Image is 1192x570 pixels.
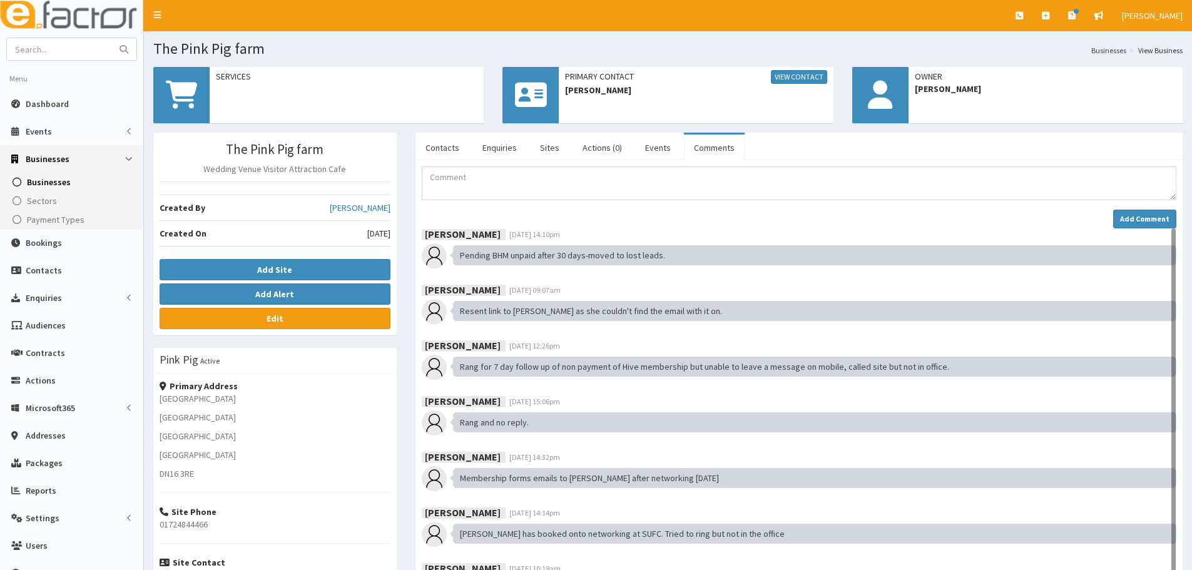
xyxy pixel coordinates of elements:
b: Add Site [257,264,292,275]
span: Contracts [26,347,65,359]
a: Events [635,135,681,161]
a: Businesses [1091,45,1126,56]
div: Rang and no reply. [453,412,1176,432]
a: Enquiries [472,135,527,161]
div: [PERSON_NAME] has booked onto networking at SUFC. Tried to ring but not in the office [453,524,1176,544]
a: Actions (0) [573,135,632,161]
strong: Site Contact [160,557,225,568]
span: Enquiries [26,292,62,303]
span: [DATE] 14:10pm [509,230,560,239]
b: [PERSON_NAME] [425,227,501,240]
span: Microsoft365 [26,402,75,414]
h1: The Pink Pig farm [153,41,1183,57]
span: Contacts [26,265,62,276]
span: Users [26,540,48,551]
span: Actions [26,375,56,386]
span: Packages [26,457,63,469]
a: Sectors [3,191,143,210]
span: [DATE] 14:14pm [509,508,560,517]
a: Contacts [415,135,469,161]
div: Pending BHM unpaid after 30 days-moved to lost leads. [453,245,1176,265]
strong: Add Comment [1120,214,1169,223]
div: Rang for 7 day follow up of non payment of Hive membership but unable to leave a message on mobil... [453,357,1176,377]
button: Add Comment [1113,210,1176,228]
span: [DATE] 09:07am [509,285,561,295]
b: [PERSON_NAME] [425,450,501,462]
a: Payment Types [3,210,143,229]
p: [GEOGRAPHIC_DATA] [160,430,390,442]
span: Owner [915,70,1176,83]
p: Wedding Venue Visitor Attraction Cafe [160,163,390,175]
span: Bookings [26,237,62,248]
p: DN16 3RE [160,467,390,480]
strong: Site Phone [160,506,216,517]
small: Active [200,356,220,365]
span: Audiences [26,320,66,331]
span: Payment Types [27,214,84,225]
a: [PERSON_NAME] [330,201,390,214]
p: [GEOGRAPHIC_DATA] [160,392,390,405]
h3: The Pink Pig farm [160,142,390,156]
span: Sectors [27,195,57,206]
b: [PERSON_NAME] [425,506,501,518]
div: Resent link to [PERSON_NAME] as she couldn't find the email with it on. [453,301,1176,321]
b: Created By [160,202,205,213]
span: Reports [26,485,56,496]
span: [PERSON_NAME] [1122,10,1183,21]
span: Businesses [26,153,69,165]
button: Add Alert [160,283,390,305]
span: Settings [26,512,59,524]
b: Created On [160,228,206,239]
h3: Pink Pig [160,354,198,365]
span: Events [26,126,52,137]
span: Services [216,70,477,83]
textarea: Comment [422,166,1176,200]
span: Businesses [27,176,71,188]
b: Add Alert [255,288,294,300]
li: View Business [1126,45,1183,56]
a: Edit [160,308,390,329]
b: Edit [267,313,283,324]
a: View Contact [771,70,827,84]
span: [DATE] 15:06pm [509,397,560,406]
p: 01724844466 [160,518,390,531]
a: Comments [684,135,745,161]
span: [DATE] [367,227,390,240]
span: Primary Contact [565,70,827,84]
span: Dashboard [26,98,69,109]
p: [GEOGRAPHIC_DATA] [160,411,390,424]
a: Businesses [3,173,143,191]
span: [DATE] 14:32pm [509,452,560,462]
span: [DATE] 12:26pm [509,341,560,350]
p: [GEOGRAPHIC_DATA] [160,449,390,461]
b: [PERSON_NAME] [425,338,501,351]
div: Membership forms emails to [PERSON_NAME] after networking [DATE] [453,468,1176,488]
span: [PERSON_NAME] [915,83,1176,95]
input: Search... [7,38,112,60]
a: Sites [530,135,569,161]
b: [PERSON_NAME] [425,394,501,407]
span: [PERSON_NAME] [565,84,827,96]
strong: Primary Address [160,380,238,392]
b: [PERSON_NAME] [425,283,501,295]
span: Addresses [26,430,66,441]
